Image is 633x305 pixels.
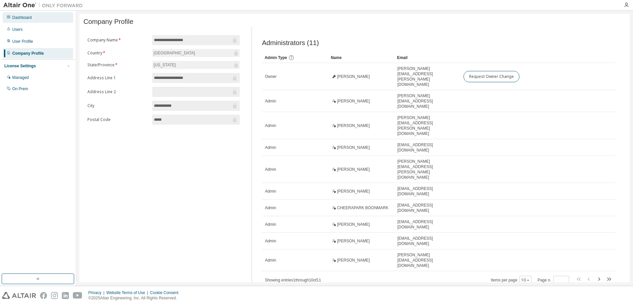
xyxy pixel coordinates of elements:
[153,49,196,57] div: [GEOGRAPHIC_DATA]
[152,49,240,57] div: [GEOGRAPHIC_DATA]
[265,55,287,60] span: Admin Type
[337,258,370,263] span: [PERSON_NAME]
[12,51,44,56] div: Company Profile
[397,159,458,180] span: [PERSON_NAME][EMAIL_ADDRESS][PERSON_NAME][DOMAIN_NAME]
[150,290,182,295] div: Cookie Consent
[397,52,458,63] div: Email
[4,63,36,69] div: License Settings
[62,292,69,299] img: linkedin.svg
[153,61,177,69] div: [US_STATE]
[337,238,370,244] span: [PERSON_NAME]
[337,74,370,79] span: [PERSON_NAME]
[152,61,240,69] div: [US_STATE]
[262,39,319,47] span: Administrators (11)
[106,290,150,295] div: Website Terms of Use
[83,18,133,26] span: Company Profile
[397,186,458,197] span: [EMAIL_ADDRESS][DOMAIN_NAME]
[88,295,182,301] p: © 2025 Altair Engineering, Inc. All Rights Reserved.
[337,167,370,172] span: [PERSON_NAME]
[87,62,148,68] label: State/Province
[87,103,148,108] label: City
[265,167,276,172] span: Admin
[397,203,458,213] span: [EMAIL_ADDRESS][DOMAIN_NAME]
[12,86,28,91] div: On Prem
[265,189,276,194] span: Admin
[521,277,530,283] button: 10
[397,66,458,87] span: [PERSON_NAME][EMAIL_ADDRESS][PERSON_NAME][DOMAIN_NAME]
[2,292,36,299] img: altair_logo.svg
[265,205,276,211] span: Admin
[12,27,23,32] div: Users
[463,71,519,82] button: Request Owner Change
[397,236,458,246] span: [EMAIL_ADDRESS][DOMAIN_NAME]
[265,74,276,79] span: Owner
[51,292,58,299] img: instagram.svg
[331,52,392,63] div: Name
[265,123,276,128] span: Admin
[88,290,106,295] div: Privacy
[87,37,148,43] label: Company Name
[397,142,458,153] span: [EMAIL_ADDRESS][DOMAIN_NAME]
[3,2,86,9] img: Altair One
[265,98,276,104] span: Admin
[397,219,458,230] span: [EMAIL_ADDRESS][DOMAIN_NAME]
[397,252,458,268] span: [PERSON_NAME][EMAIL_ADDRESS][DOMAIN_NAME]
[337,222,370,227] span: [PERSON_NAME]
[12,75,29,80] div: Managed
[265,222,276,227] span: Admin
[491,276,532,284] span: Items per page
[73,292,82,299] img: youtube.svg
[87,117,148,122] label: Postal Code
[337,145,370,150] span: [PERSON_NAME]
[12,39,33,44] div: User Profile
[397,93,458,109] span: [PERSON_NAME][EMAIL_ADDRESS][DOMAIN_NAME]
[87,50,148,56] label: Country
[337,98,370,104] span: [PERSON_NAME]
[538,276,569,284] span: Page n.
[337,189,370,194] span: [PERSON_NAME]
[12,15,32,20] div: Dashboard
[337,205,388,211] span: CHEERAPARK BOONMARK
[337,123,370,128] span: [PERSON_NAME]
[265,238,276,244] span: Admin
[397,115,458,136] span: [PERSON_NAME][EMAIL_ADDRESS][PERSON_NAME][DOMAIN_NAME]
[40,292,47,299] img: facebook.svg
[87,89,148,94] label: Address Line 2
[265,278,321,282] span: Showing entries 1 through 10 of 11
[265,145,276,150] span: Admin
[265,258,276,263] span: Admin
[87,75,148,81] label: Address Line 1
